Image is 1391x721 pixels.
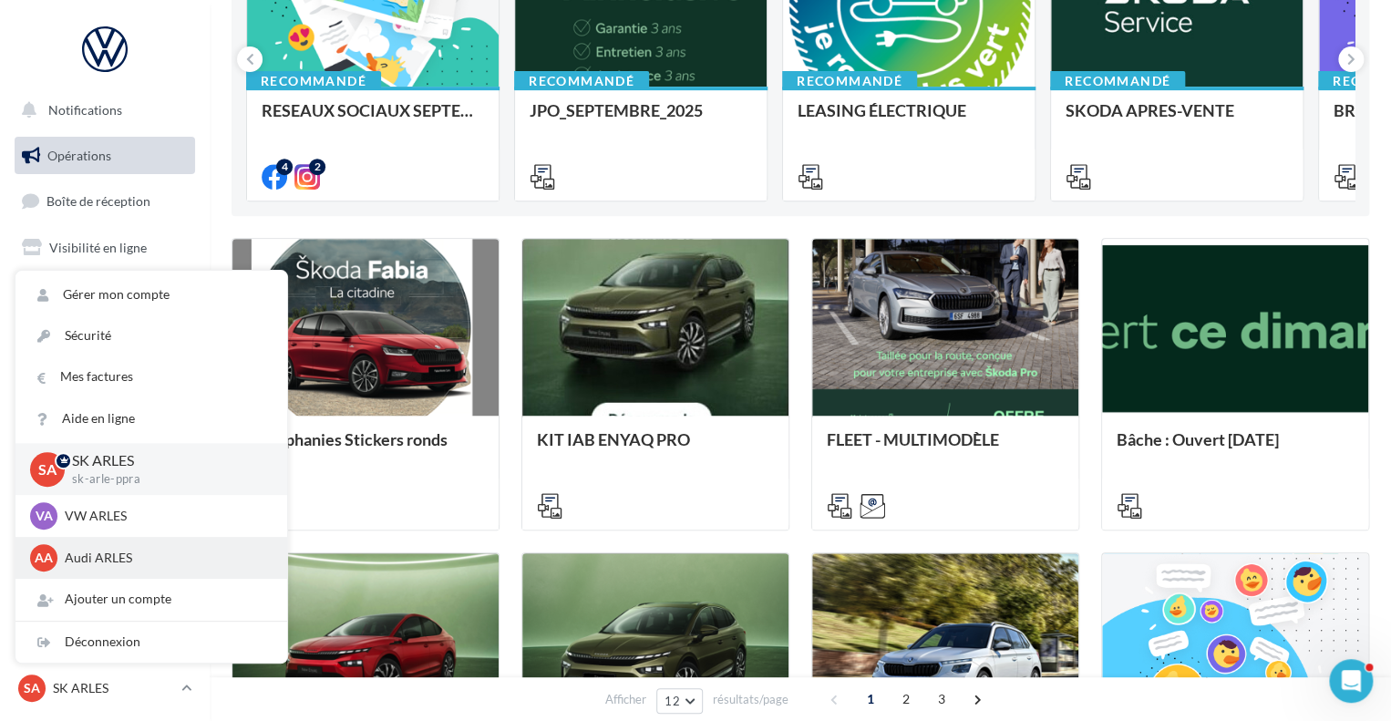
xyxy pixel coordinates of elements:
[276,159,293,175] div: 4
[15,274,287,315] a: Gérer mon compte
[15,398,287,439] a: Aide en ligne
[656,688,703,714] button: 12
[11,137,199,175] a: Opérations
[1329,659,1373,703] iframe: Intercom live chat
[246,71,381,91] div: Recommandé
[11,319,199,357] a: Contacts
[11,274,199,313] a: Campagnes
[1117,430,1354,467] div: Bâche : Ouvert [DATE]
[15,579,287,620] div: Ajouter un compte
[65,507,265,525] p: VW ARLES
[72,450,258,471] p: SK ARLES
[309,159,325,175] div: 2
[46,193,150,209] span: Boîte de réception
[11,365,199,403] a: Médiathèque
[782,71,917,91] div: Recommandé
[11,181,199,221] a: Boîte de réception
[537,430,774,467] div: KIT IAB ENYAQ PRO
[15,671,195,706] a: SA SK ARLES
[11,410,199,448] a: Calendrier
[514,71,649,91] div: Recommandé
[11,229,199,267] a: Visibilité en ligne
[827,430,1064,467] div: FLEET - MULTIMODÈLE
[927,685,956,714] span: 3
[15,356,287,397] a: Mes factures
[713,691,788,708] span: résultats/page
[798,101,1020,138] div: LEASING ÉLECTRIQUE
[53,679,174,697] p: SK ARLES
[262,101,484,138] div: RESEAUX SOCIAUX SEPTEMBRE - POSTS NATIO
[856,685,885,714] span: 1
[15,315,287,356] a: Sécurité
[1050,71,1185,91] div: Recommandé
[11,91,191,129] button: Notifications
[15,622,287,663] div: Déconnexion
[24,679,40,697] span: SA
[49,240,147,255] span: Visibilité en ligne
[665,694,680,708] span: 12
[47,148,111,163] span: Opérations
[605,691,646,708] span: Afficher
[530,101,752,138] div: JPO_SEPTEMBRE_2025
[35,549,53,567] span: AA
[72,471,258,488] p: sk-arle-ppra
[247,430,484,467] div: Vitrophanies Stickers ronds
[48,102,122,118] span: Notifications
[65,549,265,567] p: Audi ARLES
[891,685,921,714] span: 2
[36,507,53,525] span: VA
[38,458,57,479] span: SA
[1066,101,1288,138] div: SKODA APRES-VENTE
[11,455,199,509] a: ASSETS PERSONNALISABLES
